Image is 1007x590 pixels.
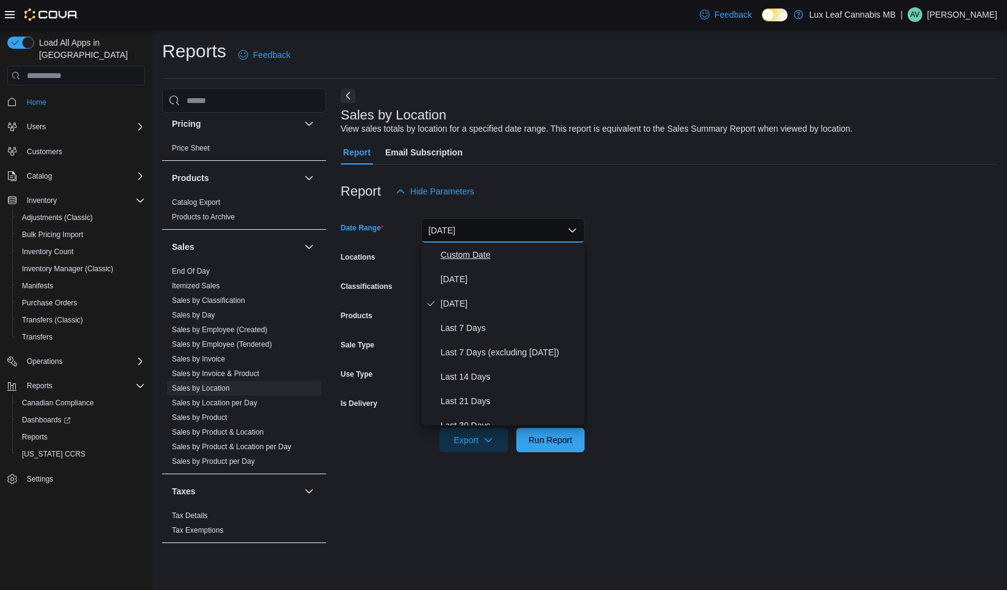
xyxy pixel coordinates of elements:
[172,198,220,207] a: Catalog Export
[22,379,57,393] button: Reports
[17,210,145,225] span: Adjustments (Classic)
[162,508,326,542] div: Taxes
[27,196,57,205] span: Inventory
[2,143,150,160] button: Customers
[172,511,208,520] a: Tax Details
[927,7,997,22] p: [PERSON_NAME]
[441,321,580,335] span: Last 7 Days
[172,213,235,221] a: Products to Archive
[17,227,145,242] span: Bulk Pricing Import
[22,193,145,208] span: Inventory
[22,193,62,208] button: Inventory
[22,230,84,240] span: Bulk Pricing Import
[27,147,62,157] span: Customers
[341,252,375,262] label: Locations
[17,396,145,410] span: Canadian Compliance
[410,185,474,197] span: Hide Parameters
[172,340,272,349] a: Sales by Employee (Tendered)
[22,144,145,159] span: Customers
[12,428,150,446] button: Reports
[17,279,145,293] span: Manifests
[22,213,93,222] span: Adjustments (Classic)
[714,9,752,21] span: Feedback
[22,169,57,183] button: Catalog
[172,118,201,130] h3: Pricing
[17,261,145,276] span: Inventory Manager (Classic)
[441,247,580,262] span: Custom Date
[22,119,145,134] span: Users
[172,384,230,393] a: Sales by Location
[17,244,79,259] a: Inventory Count
[17,244,145,259] span: Inventory Count
[172,281,220,291] span: Itemized Sales
[12,446,150,463] button: [US_STATE] CCRS
[341,223,384,233] label: Date Range
[27,98,46,107] span: Home
[172,354,225,364] span: Sales by Invoice
[22,95,51,110] a: Home
[172,311,215,319] a: Sales by Day
[172,339,272,349] span: Sales by Employee (Tendered)
[385,140,463,165] span: Email Subscription
[302,116,316,131] button: Pricing
[17,261,118,276] a: Inventory Manager (Classic)
[810,7,896,22] p: Lux Leaf Cannabis MB
[24,9,79,21] img: Cova
[2,353,150,370] button: Operations
[162,264,326,474] div: Sales
[172,241,299,253] button: Sales
[17,296,82,310] a: Purchase Orders
[22,354,145,369] span: Operations
[391,179,479,204] button: Hide Parameters
[172,398,257,408] span: Sales by Location per Day
[172,442,291,451] a: Sales by Product & Location per Day
[910,7,919,22] span: AV
[12,209,150,226] button: Adjustments (Classic)
[17,313,88,327] a: Transfers (Classic)
[17,296,145,310] span: Purchase Orders
[441,394,580,408] span: Last 21 Days
[17,279,58,293] a: Manifests
[343,140,371,165] span: Report
[172,197,220,207] span: Catalog Export
[341,369,372,379] label: Use Type
[172,355,225,363] a: Sales by Invoice
[22,315,83,325] span: Transfers (Classic)
[172,413,227,422] a: Sales by Product
[900,7,903,22] p: |
[17,413,76,427] a: Dashboards
[22,415,71,425] span: Dashboards
[341,282,393,291] label: Classifications
[172,485,196,497] h3: Taxes
[441,272,580,286] span: [DATE]
[172,241,194,253] h3: Sales
[22,332,52,342] span: Transfers
[17,330,57,344] a: Transfers
[762,9,788,21] input: Dark Mode
[421,243,585,425] div: Select listbox
[341,123,853,135] div: View sales totals by location for a specified date range. This report is equivalent to the Sales ...
[172,369,259,379] span: Sales by Invoice & Product
[172,296,245,305] span: Sales by Classification
[516,428,585,452] button: Run Report
[341,108,447,123] h3: Sales by Location
[22,264,113,274] span: Inventory Manager (Classic)
[27,357,63,366] span: Operations
[22,94,145,109] span: Home
[12,277,150,294] button: Manifests
[22,449,85,459] span: [US_STATE] CCRS
[2,118,150,135] button: Users
[12,294,150,311] button: Purchase Orders
[162,195,326,229] div: Products
[172,383,230,393] span: Sales by Location
[2,377,150,394] button: Reports
[17,430,145,444] span: Reports
[27,381,52,391] span: Reports
[22,432,48,442] span: Reports
[22,169,145,183] span: Catalog
[528,434,572,446] span: Run Report
[447,428,500,452] span: Export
